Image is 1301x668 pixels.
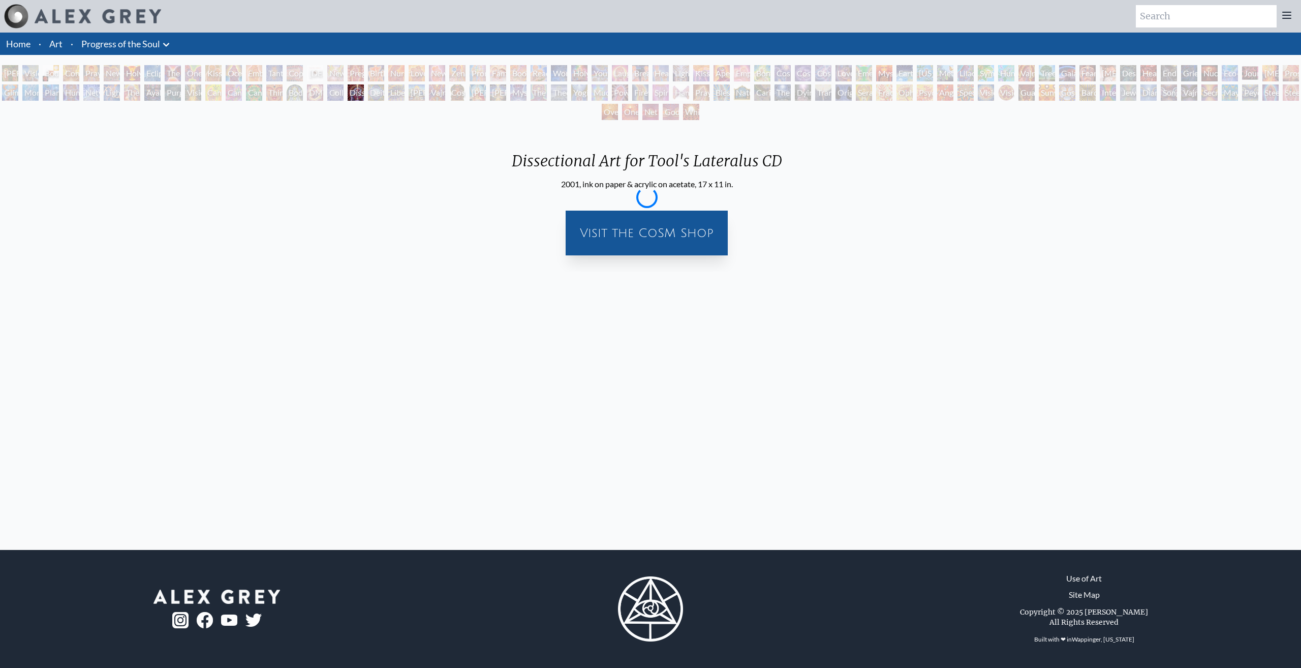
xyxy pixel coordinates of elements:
div: Steeplehead 2 [1283,84,1299,101]
div: One [622,104,638,120]
div: Embracing [246,65,262,81]
div: Steeplehead 1 [1262,84,1279,101]
div: Vajra Guru [429,84,445,101]
div: White Light [683,104,699,120]
div: Fear [1079,65,1096,81]
div: Eco-Atlas [1222,65,1238,81]
div: Journey of the Wounded Healer [1242,65,1258,81]
div: [MEDICAL_DATA] [1262,65,1279,81]
div: Grieving [1181,65,1197,81]
div: Vision Crystal Tondo [998,84,1014,101]
div: Spirit Animates the Flesh [653,84,669,101]
div: Holy Grail [124,65,140,81]
div: Transfiguration [815,84,831,101]
img: twitter-logo.png [245,614,262,627]
div: Vision Crystal [978,84,994,101]
div: Kiss of the [MEDICAL_DATA] [693,65,709,81]
div: Copyright © 2025 [PERSON_NAME] [1020,607,1148,617]
div: Ayahuasca Visitation [144,84,161,101]
div: Laughing Man [612,65,628,81]
div: 2001, ink on paper & acrylic on acetate, 17 x 11 in. [504,178,790,190]
div: Nuclear Crucifixion [1201,65,1218,81]
div: Yogi & the Möbius Sphere [571,84,587,101]
div: Kissing [205,65,222,81]
img: fb-logo.png [197,612,213,628]
div: Wonder [551,65,567,81]
div: New Family [429,65,445,81]
div: Zena Lotus [449,65,466,81]
div: Mysteriosa 2 [876,65,892,81]
div: Ocean of Love Bliss [226,65,242,81]
div: Cannabis Sutra [226,84,242,101]
li: · [67,33,77,55]
a: Art [49,37,63,51]
div: Bond [754,65,770,81]
div: [MEDICAL_DATA] [1100,65,1116,81]
div: Collective Vision [327,84,344,101]
a: Progress of the Soul [81,37,160,51]
div: Purging [165,84,181,101]
div: [DEMOGRAPHIC_DATA] Embryo [307,65,323,81]
div: Eclipse [144,65,161,81]
div: Mystic Eye [510,84,526,101]
div: [PERSON_NAME] [470,84,486,101]
div: Peyote Being [1242,84,1258,101]
div: Cannabis Mudra [205,84,222,101]
div: Dissectional Art for Tool's Lateralus CD [348,84,364,101]
div: Ophanic Eyelash [896,84,913,101]
div: Newborn [327,65,344,81]
div: Tree & Person [1039,65,1055,81]
input: Search [1136,5,1277,27]
div: Angel Skin [937,84,953,101]
div: Hands that See [673,84,689,101]
div: [PERSON_NAME] [490,84,506,101]
div: Sunyata [1039,84,1055,101]
div: Nursing [388,65,405,81]
div: DMT - The Spirit Molecule [307,84,323,101]
div: Oversoul [602,104,618,120]
div: Humming Bird [998,65,1014,81]
div: Lightworker [104,84,120,101]
a: Wappinger, [US_STATE] [1072,635,1134,643]
div: Original Face [835,84,852,101]
div: Family [490,65,506,81]
div: Contemplation [63,65,79,81]
div: Headache [1140,65,1157,81]
div: Body, Mind, Spirit [43,65,59,81]
div: Built with ❤ in [1030,631,1138,648]
div: [PERSON_NAME] [409,84,425,101]
div: Prostration [1283,65,1299,81]
div: The Kiss [165,65,181,81]
div: Tantra [266,65,283,81]
div: Cannabacchus [246,84,262,101]
div: Blessing Hand [714,84,730,101]
div: Young & Old [592,65,608,81]
div: Glimpsing the Empyrean [2,84,18,101]
div: The Seer [531,84,547,101]
div: One Taste [185,65,201,81]
div: Praying Hands [693,84,709,101]
div: Symbiosis: Gall Wasp & Oak Tree [978,65,994,81]
div: Lightweaver [673,65,689,81]
div: Interbeing [1100,84,1116,101]
div: Human Geometry [63,84,79,101]
div: Psychomicrograph of a Fractal Paisley Cherub Feather Tip [917,84,933,101]
div: The Soul Finds It's Way [775,84,791,101]
div: Nature of Mind [734,84,750,101]
div: Vajra Being [1181,84,1197,101]
div: Cosmic Lovers [815,65,831,81]
div: Diamond Being [1140,84,1157,101]
div: Spectral Lotus [957,84,974,101]
a: Visit the CoSM Shop [572,217,722,249]
div: Reading [531,65,547,81]
div: Liberation Through Seeing [388,84,405,101]
div: Monochord [22,84,39,101]
div: Dying [795,84,811,101]
img: ig-logo.png [172,612,189,628]
div: [US_STATE] Song [917,65,933,81]
div: Vajra Horse [1018,65,1035,81]
div: Fractal Eyes [876,84,892,101]
div: Breathing [632,65,648,81]
div: Promise [470,65,486,81]
div: Cosmic Elf [1059,84,1075,101]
